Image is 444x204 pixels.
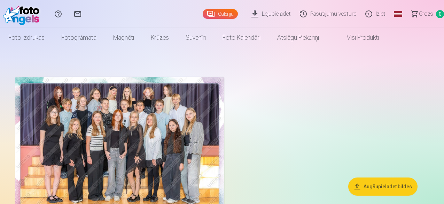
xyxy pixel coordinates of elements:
[269,28,327,47] a: Atslēgu piekariņi
[3,3,43,25] img: /fa1
[203,9,238,19] a: Galerija
[142,28,177,47] a: Krūzes
[436,10,444,18] span: 0
[348,177,418,196] button: Augšupielādēt bildes
[53,28,105,47] a: Fotogrāmata
[214,28,269,47] a: Foto kalendāri
[177,28,214,47] a: Suvenīri
[419,10,433,18] span: Grozs
[327,28,387,47] a: Visi produkti
[105,28,142,47] a: Magnēti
